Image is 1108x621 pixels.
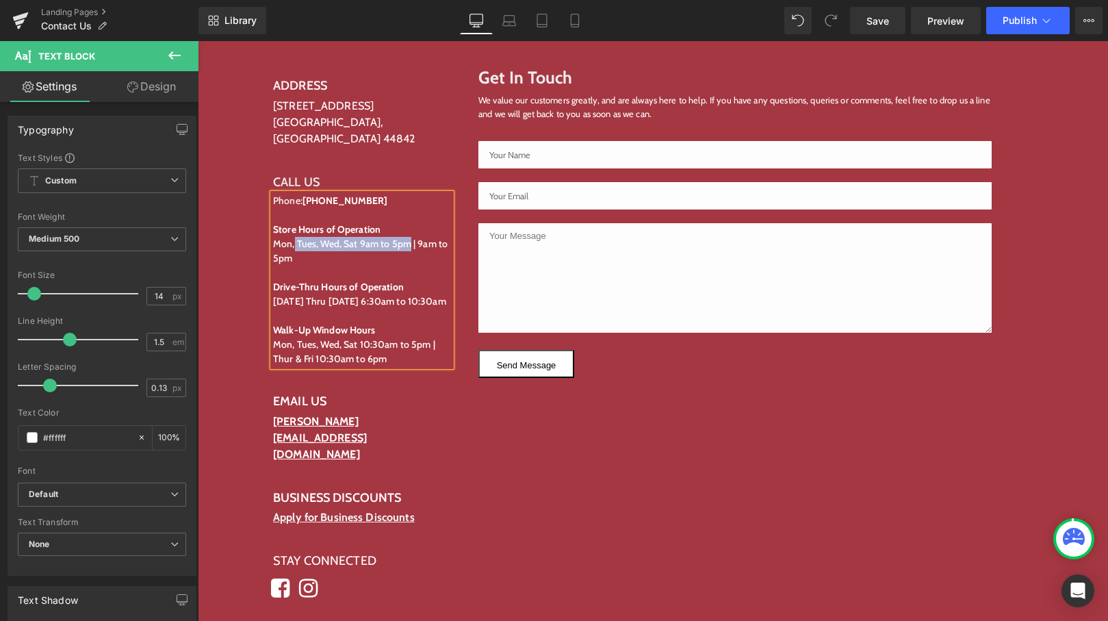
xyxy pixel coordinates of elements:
[29,539,50,549] b: None
[172,292,184,301] span: px
[224,14,257,27] span: Library
[75,240,206,252] strong: Drive-Thru Hours of Operation
[281,26,374,47] font: Get In Touch
[18,116,74,136] div: Typography
[38,51,95,62] span: Text Block
[75,153,105,166] font: Phone:
[105,153,190,166] b: [PHONE_NUMBER]
[172,383,184,392] span: px
[784,7,812,34] button: Undo
[43,430,131,445] input: Color
[18,408,186,418] div: Text Color
[75,73,253,106] p: [GEOGRAPHIC_DATA], [GEOGRAPHIC_DATA] 44842
[45,175,77,187] b: Custom
[866,14,889,28] span: Save
[281,141,794,168] input: Your Email
[1003,15,1037,26] span: Publish
[75,37,129,52] font: ADDRESS
[18,316,186,326] div: Line Height
[281,100,794,127] input: Your Name
[18,518,186,527] div: Text Transform
[75,196,253,225] p: Mon, Tues, Wed, Sat 9am to 5pm | 9am to 5pm
[75,353,129,368] font: EMAIL US
[75,296,253,325] p: Mon, Tues, Wed, Sat 10:30am to 5pm | Thur & Fri 10:30am to 6pm
[198,7,266,34] a: New Library
[1075,7,1103,34] button: More
[75,134,122,149] font: CALL US
[172,338,184,346] span: em
[281,53,793,78] font: We value our customers greatly, and are always here to help. If you have any questions, queries o...
[18,270,186,280] div: Font Size
[153,426,185,450] div: %
[986,7,1070,34] button: Publish
[41,7,198,18] a: Landing Pages
[18,587,78,606] div: Text Shadow
[75,374,169,420] u: [PERSON_NAME][EMAIL_ADDRESS][DOMAIN_NAME]
[75,283,178,295] strong: Walk-Up Window Hours
[75,182,183,194] strong: Store Hours of Operation
[526,7,558,34] a: Tablet
[75,449,203,464] font: BUSINESS DISCOUNTS
[558,7,591,34] a: Mobile
[29,233,79,244] b: Medium 500
[817,7,845,34] button: Redo
[75,470,217,483] a: Apply for Business Discounts
[281,309,376,337] button: Send Message
[18,212,186,222] div: Font Weight
[75,57,253,73] p: [STREET_ADDRESS]
[75,225,253,268] p: [DATE] Thru [DATE] 6:30am to 10:30am
[493,7,526,34] a: Laptop
[102,71,201,102] a: Design
[460,7,493,34] a: Desktop
[911,7,981,34] a: Preview
[927,14,964,28] span: Preview
[18,362,186,372] div: Letter Spacing
[1061,574,1094,607] div: Open Intercom Messenger
[75,512,179,527] font: STAY CONNECTED
[18,152,186,163] div: Text Styles
[41,21,92,31] span: Contact Us
[18,466,186,476] div: Font
[29,489,58,500] i: Default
